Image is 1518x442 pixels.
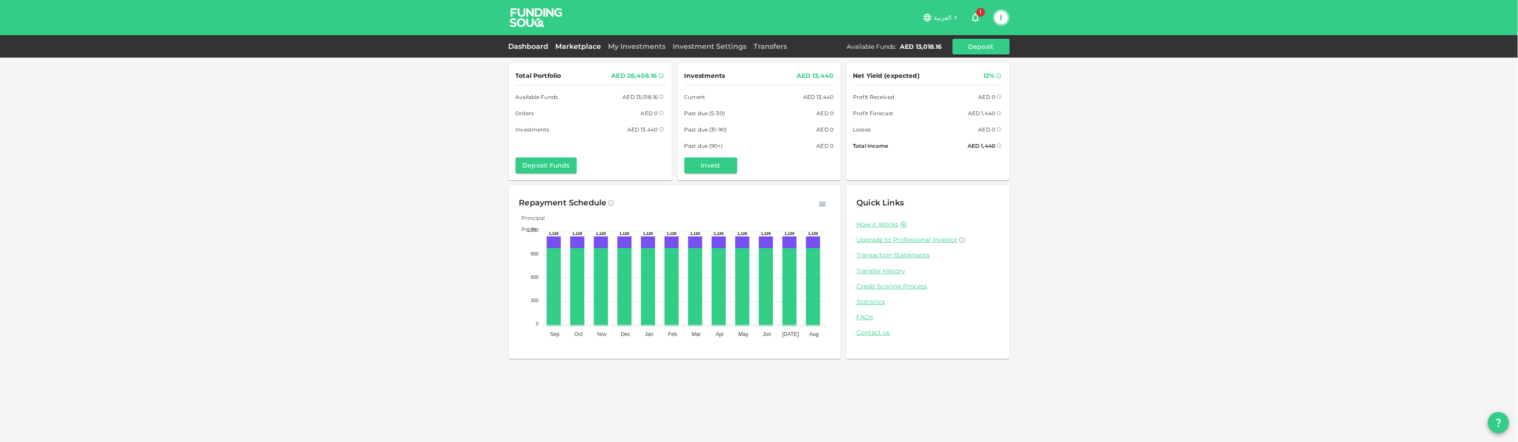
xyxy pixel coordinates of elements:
div: AED 13,440 [797,70,834,81]
span: Losses [853,125,871,134]
div: AED 1,440 [968,109,995,118]
span: Total Portfolio [516,70,561,81]
a: Upgrade to Professional Investor [857,236,999,244]
span: Upgrade to Professional Investor [857,236,958,244]
button: Invest [684,157,737,173]
a: Transfers [750,42,791,51]
button: 1 [967,9,984,26]
span: Profit [515,226,536,233]
a: My Investments [605,42,670,51]
tspan: Oct [574,331,582,337]
tspan: 900 [531,251,539,256]
span: Quick Links [857,198,904,208]
span: Current [684,92,706,102]
div: AED 0 [641,109,658,118]
tspan: 300 [531,298,539,303]
a: Marketplace [552,42,605,51]
a: Investment Settings [670,42,750,51]
div: AED 13,018.16 [623,92,658,102]
a: Dashboard [509,42,552,51]
span: Profit Received [853,92,895,102]
div: Repayment Schedule [519,196,607,210]
span: Net Yield (expected) [853,70,920,81]
span: Investments [684,70,725,81]
tspan: 0 [536,321,539,327]
a: Statistics [857,298,999,306]
button: Deposit Funds [516,157,577,173]
span: Profit Forecast [853,109,894,118]
div: AED 0 [817,109,834,118]
tspan: 600 [531,274,539,280]
tspan: 1,200 [526,227,539,233]
span: Principal [515,215,545,221]
tspan: May [738,331,748,337]
tspan: Jan [645,331,653,337]
div: Available Funds : [847,42,897,51]
button: question [1488,412,1509,433]
a: FAQs [857,313,999,321]
tspan: Dec [621,331,630,337]
tspan: Sep [550,331,560,337]
span: Past due (5-30) [684,109,725,118]
span: Investments [516,125,550,134]
tspan: Jun [763,331,771,337]
div: AED 0 [979,125,996,134]
tspan: Apr [716,331,724,337]
div: AED 0 [817,141,834,150]
span: العربية [934,14,952,22]
a: Credit Scoring Process [857,282,999,291]
tspan: Nov [597,331,606,337]
div: AED 13,018.16 [900,42,942,51]
a: Transaction Statements [857,251,999,259]
a: How it Works [857,220,899,229]
a: Contact us [857,329,999,337]
div: 12% [983,70,994,81]
tspan: [DATE] [782,331,799,337]
div: AED 26,458.16 [612,70,657,81]
div: AED 13,440 [803,92,834,102]
a: Transfer History [857,267,999,275]
tspan: Mar [692,331,701,337]
span: Available Funds [516,92,558,102]
span: 1 [976,8,985,17]
div: AED 13,440 [627,125,658,134]
span: Orders [516,109,534,118]
button: I [995,11,1008,24]
div: AED 0 [817,125,834,134]
div: AED 1,440 [968,141,995,150]
button: Deposit [953,39,1010,55]
tspan: Aug [809,331,819,337]
span: Past due (31-90) [684,125,727,134]
span: Past due (90+) [684,141,723,150]
div: AED 0 [979,92,996,102]
span: Total Income [853,141,888,150]
tspan: Feb [668,331,677,337]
